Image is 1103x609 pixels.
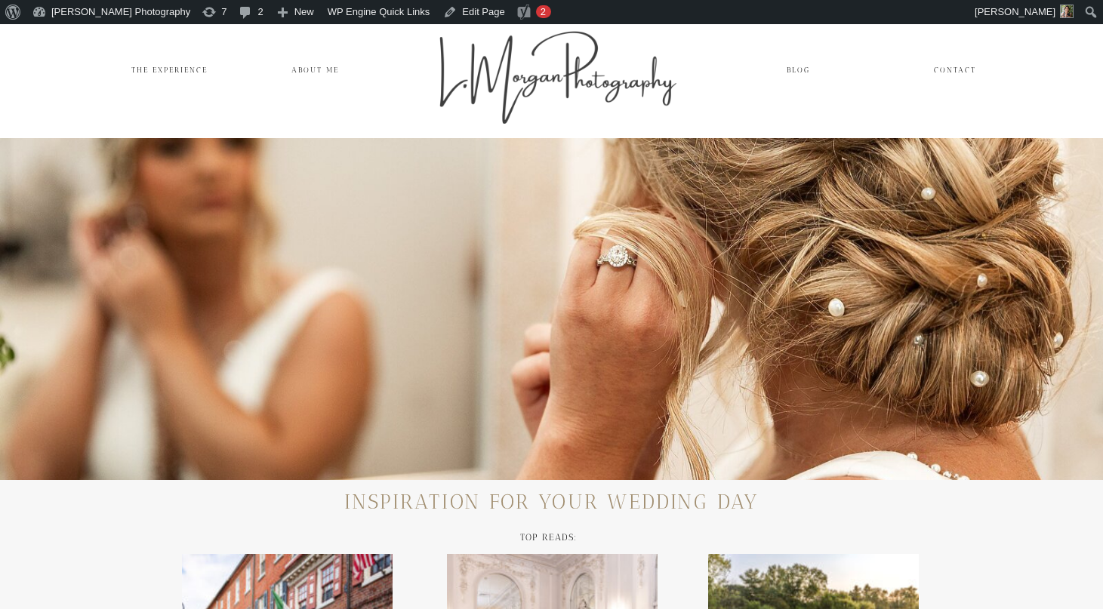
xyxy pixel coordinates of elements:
h2: TOP READS: [467,533,631,547]
span: [PERSON_NAME] [975,6,1055,17]
a: ABOUT me [291,63,345,77]
a: The Experience [131,63,212,77]
span: 2 [541,6,546,17]
a: Contact [927,63,976,77]
a: Blog [770,63,827,77]
h2: inspiration for your wedding day [325,492,779,518]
